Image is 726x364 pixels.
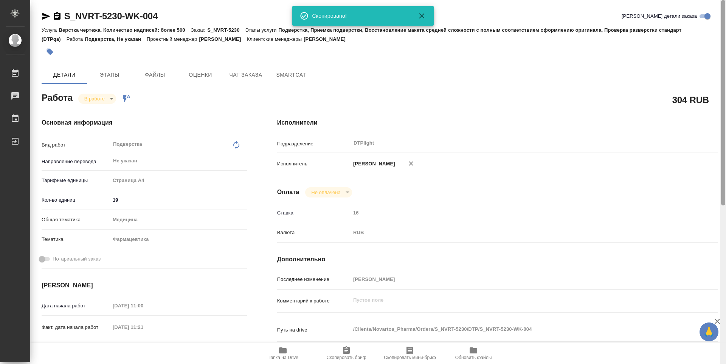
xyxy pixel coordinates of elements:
div: В работе [305,187,352,197]
p: Работа [67,36,85,42]
p: S_NVRT-5230 [207,27,245,33]
p: Последнее изменение [277,276,351,283]
h4: Дополнительно [277,255,718,264]
p: Путь на drive [277,326,351,334]
h2: Работа [42,90,73,104]
span: Скопировать мини-бриф [384,355,436,360]
span: Папка на Drive [267,355,298,360]
p: Подразделение [277,140,351,148]
button: 🙏 [700,322,718,341]
div: RUB [351,226,681,239]
h4: Исполнители [277,118,718,127]
div: Скопировано! [312,12,407,20]
button: Закрыть [413,11,431,20]
button: Скопировать мини-бриф [378,343,442,364]
button: Не оплачена [309,189,343,196]
p: Факт. дата начала работ [42,324,110,331]
div: Страница А4 [110,174,247,187]
h4: [PERSON_NAME] [42,281,247,290]
p: Подверстка, Не указан [85,36,147,42]
button: Скопировать ссылку [53,12,62,21]
p: Подверстка, Приемка подверстки, Восстановление макета средней сложности с полным соответствием оф... [42,27,681,42]
p: Услуга [42,27,59,33]
span: Обновить файлы [455,355,492,360]
p: Кол-во единиц [42,196,110,204]
span: Детали [46,70,82,80]
input: Пустое поле [110,322,176,333]
input: Пустое поле [110,300,176,311]
p: Проектный менеджер [147,36,199,42]
input: Пустое поле [351,207,681,218]
p: Верстка чертежа. Количество надписей: более 500 [59,27,191,33]
span: Этапы [92,70,128,80]
h2: 304 RUB [672,93,709,106]
p: Тематика [42,236,110,243]
p: Клиентские менеджеры [247,36,304,42]
button: Добавить тэг [42,43,58,60]
span: Оценки [182,70,219,80]
p: Дата начала работ [42,302,110,310]
span: Чат заказа [228,70,264,80]
p: Ставка [277,209,351,217]
a: S_NVRT-5230-WK-004 [64,11,158,21]
p: Вид работ [42,141,110,149]
p: Направление перевода [42,158,110,165]
p: [PERSON_NAME] [351,160,395,168]
h4: Оплата [277,188,299,197]
div: В работе [78,94,116,104]
div: Фармацевтика [110,233,247,246]
button: Скопировать бриф [315,343,378,364]
span: [PERSON_NAME] детали заказа [622,12,697,20]
input: ✎ Введи что-нибудь [110,194,247,205]
input: Пустое поле [110,341,176,352]
button: Папка на Drive [251,343,315,364]
p: [PERSON_NAME] [199,36,247,42]
button: В работе [82,96,107,102]
button: Скопировать ссылку для ЯМессенджера [42,12,51,21]
span: 🙏 [703,324,715,340]
p: Этапы услуги [245,27,279,33]
input: Пустое поле [351,274,681,285]
button: Обновить файлы [442,343,505,364]
button: Удалить исполнителя [403,155,419,172]
p: Комментарий к работе [277,297,351,305]
p: Заказ: [191,27,207,33]
span: Нотариальный заказ [53,255,101,263]
span: Файлы [137,70,173,80]
p: Валюта [277,229,351,236]
textarea: /Clients/Novartos_Pharma/Orders/S_NVRT-5230/DTP/S_NVRT-5230-WK-004 [351,323,681,336]
p: Общая тематика [42,216,110,224]
p: [PERSON_NAME] [304,36,351,42]
p: Тарифные единицы [42,177,110,184]
span: SmartCat [273,70,309,80]
p: Исполнитель [277,160,351,168]
div: Медицина [110,213,247,226]
span: Скопировать бриф [326,355,366,360]
h4: Основная информация [42,118,247,127]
